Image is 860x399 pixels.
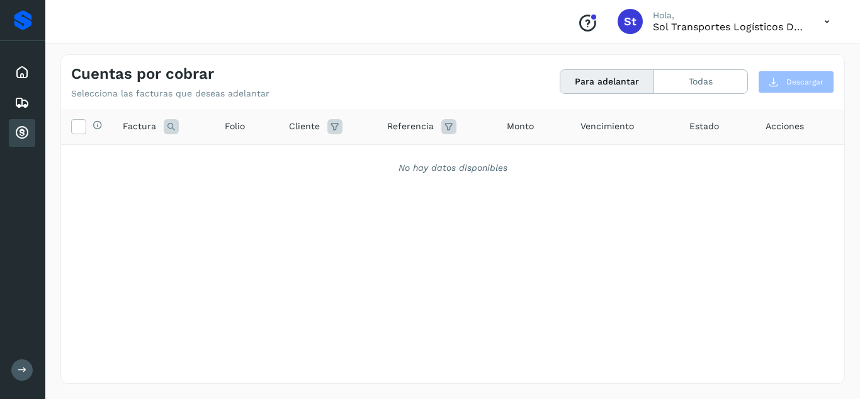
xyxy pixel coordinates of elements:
[387,120,434,133] span: Referencia
[689,120,719,133] span: Estado
[9,119,35,147] div: Cuentas por cobrar
[560,70,654,93] button: Para adelantar
[289,120,320,133] span: Cliente
[123,120,156,133] span: Factura
[654,70,747,93] button: Todas
[71,88,269,99] p: Selecciona las facturas que deseas adelantar
[653,21,804,33] p: Sol transportes logísticos del bajío hr
[225,120,245,133] span: Folio
[71,65,214,83] h4: Cuentas por cobrar
[758,71,834,93] button: Descargar
[766,120,804,133] span: Acciones
[653,10,804,21] p: Hola,
[9,89,35,117] div: Embarques
[507,120,534,133] span: Monto
[580,120,634,133] span: Vencimiento
[77,161,828,175] div: No hay datos disponibles
[786,76,823,88] span: Descargar
[9,59,35,86] div: Inicio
